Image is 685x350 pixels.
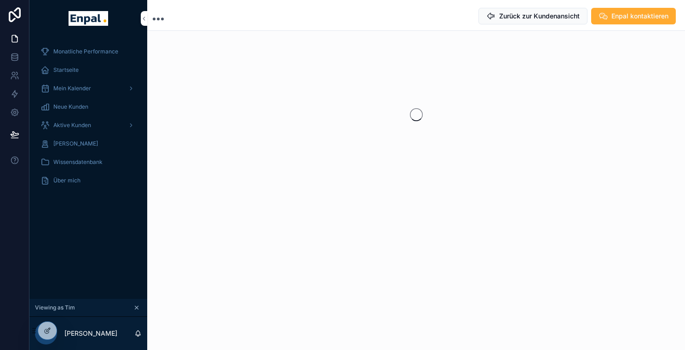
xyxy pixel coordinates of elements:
img: App logo [69,11,108,26]
a: Startseite [35,62,142,78]
button: Enpal kontaktieren [591,8,676,24]
span: Monatliche Performance [53,48,118,55]
a: Wissensdatenbank [35,154,142,170]
span: Neue Kunden [53,103,88,111]
span: Mein Kalender [53,85,91,92]
span: Zurück zur Kundenansicht [499,12,580,21]
span: Über mich [53,177,81,184]
a: Über mich [35,172,142,189]
a: Neue Kunden [35,99,142,115]
button: Zurück zur Kundenansicht [478,8,587,24]
span: Startseite [53,66,79,74]
div: scrollable content [29,37,147,201]
span: [PERSON_NAME] [53,140,98,147]
a: Mein Kalender [35,80,142,97]
a: [PERSON_NAME] [35,135,142,152]
span: Viewing as Tim [35,304,75,311]
span: Aktive Kunden [53,122,91,129]
span: Enpal kontaktieren [611,12,668,21]
a: Monatliche Performance [35,43,142,60]
span: Wissensdatenbank [53,158,103,166]
a: Aktive Kunden [35,117,142,134]
p: [PERSON_NAME] [64,329,117,338]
